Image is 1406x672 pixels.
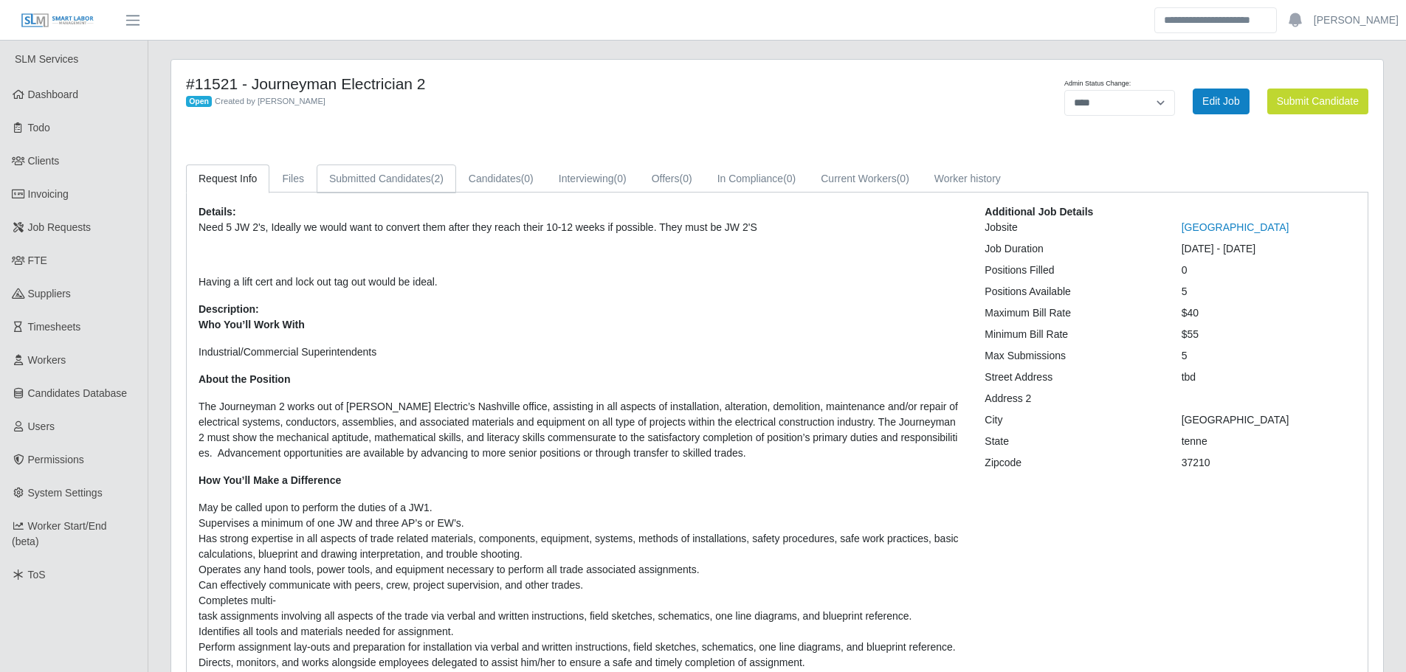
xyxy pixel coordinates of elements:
li: Completes multi-task assignments involving all aspects of the trade via verbal and written instru... [199,593,962,624]
div: City [973,412,1170,428]
div: [GEOGRAPHIC_DATA] [1171,412,1367,428]
a: [GEOGRAPHIC_DATA] [1182,221,1289,233]
div: Street Address [973,370,1170,385]
a: In Compliance [705,164,809,193]
a: Candidates [456,164,546,193]
a: Edit Job [1193,89,1250,114]
div: Address 2 [973,391,1170,406]
span: Todo [28,122,50,134]
div: 5 [1171,284,1367,299]
div: Maximum Bill Rate [973,305,1170,321]
span: (0) [783,173,796,184]
p: Need 5 JW 2's, Ideally we would want to convert them after they reach their 10-12 weeks if possib... [199,220,962,235]
div: tbd [1171,370,1367,385]
b: Additional Job Details [985,206,1093,218]
div: $55 [1171,327,1367,342]
li: Perform assignment lay-outs and preparation for installation via verbal and written instructions,... [199,640,962,655]
div: 0 [1171,263,1367,278]
input: Search [1154,7,1277,33]
span: Created by [PERSON_NAME] [215,97,325,105]
li: Supervises a minimum of one JW and three AP’s or EW’s. [199,516,962,531]
span: Workers [28,354,66,366]
img: SLM Logo [21,13,94,29]
span: Clients [28,155,60,167]
span: (2) [431,173,444,184]
a: Files [269,164,317,193]
div: Minimum Bill Rate [973,327,1170,342]
a: Offers [639,164,705,193]
div: Zipcode [973,455,1170,471]
div: tenne [1171,434,1367,449]
li: May be called upon to perform the duties of a JW1. [199,500,962,516]
div: 37210 [1171,455,1367,471]
span: FTE [28,254,47,266]
span: Worker Start/End (beta) [12,520,107,547]
a: Request Info [186,164,269,193]
a: Worker history [922,164,1013,193]
div: Positions Filled [973,263,1170,278]
span: Job Requests [28,221,92,233]
div: State [973,434,1170,449]
label: Admin Status Change: [1064,79,1131,89]
p: Having a lift cert and lock out tag out would be ideal. [199,274,962,290]
a: [PERSON_NAME] [1314,13,1399,28]
strong: How You’ll Make a Difference [199,474,341,486]
div: Positions Available [973,284,1170,299]
span: Users [28,420,55,432]
span: (0) [897,173,909,184]
span: Suppliers [28,288,71,299]
span: Dashboard [28,89,79,100]
h4: #11521 - Journeyman Electrician 2 [186,75,866,93]
span: (0) [614,173,627,184]
span: Permissions [28,454,84,465]
span: ToS [28,569,46,581]
li: Has strong expertise in all aspects of trade related materials, components, equipment, systems, m... [199,531,962,562]
button: Submit Candidate [1267,89,1368,114]
span: Timesheets [28,321,81,333]
span: (0) [680,173,692,184]
span: System Settings [28,487,103,499]
p: Industrial/Commercial Superintendents [199,344,962,360]
span: SLM Services [15,53,78,65]
span: Open [186,96,212,108]
a: Submitted Candidates [317,164,456,193]
p: The Journeyman 2 works out of [PERSON_NAME] Electric’s Nashville office, assisting in all aspects... [199,399,962,461]
div: [DATE] - [DATE] [1171,241,1367,257]
div: Max Submissions [973,348,1170,364]
strong: Who You’ll Work With [199,319,305,330]
b: Description: [199,303,259,315]
div: Jobsite [973,220,1170,235]
span: Candidates Database [28,387,128,399]
span: Invoicing [28,188,69,200]
a: Current Workers [808,164,922,193]
div: 5 [1171,348,1367,364]
div: $40 [1171,305,1367,321]
div: Job Duration [973,241,1170,257]
strong: About the Position [199,373,290,385]
li: Directs, monitors, and works alongside employees delegated to assist him/her to ensure a safe and... [199,655,962,671]
li: Operates any hand tools, power tools, and equipment necessary to perform all trade associated ass... [199,562,962,578]
a: Interviewing [546,164,639,193]
b: Details: [199,206,236,218]
span: (0) [521,173,534,184]
li: Identifies all tools and materials needed for assignment. [199,624,962,640]
li: Can effectively communicate with peers, crew, project supervision, and other trades. [199,578,962,593]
